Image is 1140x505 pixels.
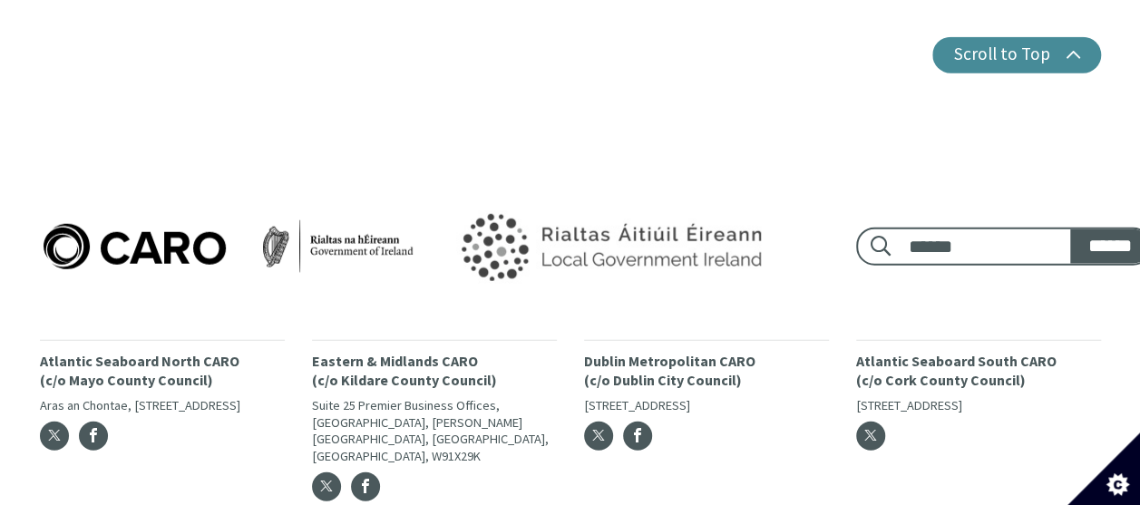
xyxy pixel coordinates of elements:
p: Atlantic Seaboard North CARO (c/o Mayo County Council) [40,352,285,390]
p: Suite 25 Premier Business Offices, [GEOGRAPHIC_DATA], [PERSON_NAME][GEOGRAPHIC_DATA], [GEOGRAPHIC... [312,397,557,465]
img: Caro logo [40,220,417,273]
button: Scroll to Top [932,37,1101,73]
img: Government of Ireland logo [420,189,797,304]
p: [STREET_ADDRESS] [584,397,829,414]
p: Dublin Metropolitan CARO (c/o Dublin City Council) [584,352,829,390]
a: Twitter [312,472,341,501]
a: Facebook [351,472,380,501]
p: Eastern & Midlands CARO (c/o Kildare County Council) [312,352,557,390]
p: Atlantic Seaboard South CARO (c/o Cork County Council) [856,352,1101,390]
p: [STREET_ADDRESS] [856,397,1101,414]
a: Twitter [40,422,69,451]
a: Twitter [856,422,885,451]
a: Facebook [623,422,652,451]
a: Twitter [584,422,613,451]
a: Facebook [79,422,108,451]
p: Aras an Chontae, [STREET_ADDRESS] [40,397,285,414]
button: Set cookie preferences [1067,432,1140,505]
